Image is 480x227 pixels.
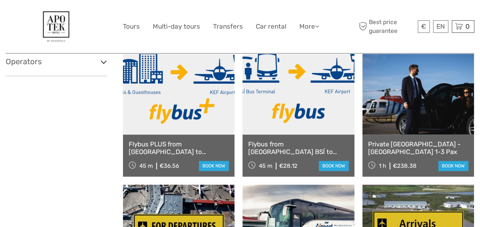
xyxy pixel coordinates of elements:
[319,161,349,171] a: book now
[36,6,77,47] img: 77-9d1c84b2-efce-47e2-937f-6c1b6e9e5575_logo_big.jpg
[11,13,86,19] p: We're away right now. Please check back later!
[199,161,229,171] a: book now
[393,162,417,169] div: €238.38
[259,162,272,169] span: 45 m
[368,140,468,156] a: Private [GEOGRAPHIC_DATA] - [GEOGRAPHIC_DATA] 1-3 Pax
[88,12,97,21] button: Open LiveChat chat widget
[433,20,448,33] div: EN
[464,23,471,30] span: 0
[213,21,243,32] a: Transfers
[248,140,348,156] a: Flybus from [GEOGRAPHIC_DATA] BSÍ to [GEOGRAPHIC_DATA]
[153,21,200,32] a: Multi-day tours
[379,162,386,169] span: 1 h
[139,162,153,169] span: 45 m
[438,161,468,171] a: book now
[160,162,179,169] div: €36.56
[279,162,297,169] div: €28.12
[357,18,416,35] span: Best price guarantee
[421,23,426,30] span: €
[256,21,286,32] a: Car rental
[129,140,229,156] a: Flybus PLUS from [GEOGRAPHIC_DATA] to [GEOGRAPHIC_DATA]
[123,21,140,32] a: Tours
[299,21,319,32] a: More
[6,57,107,66] h3: Operators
